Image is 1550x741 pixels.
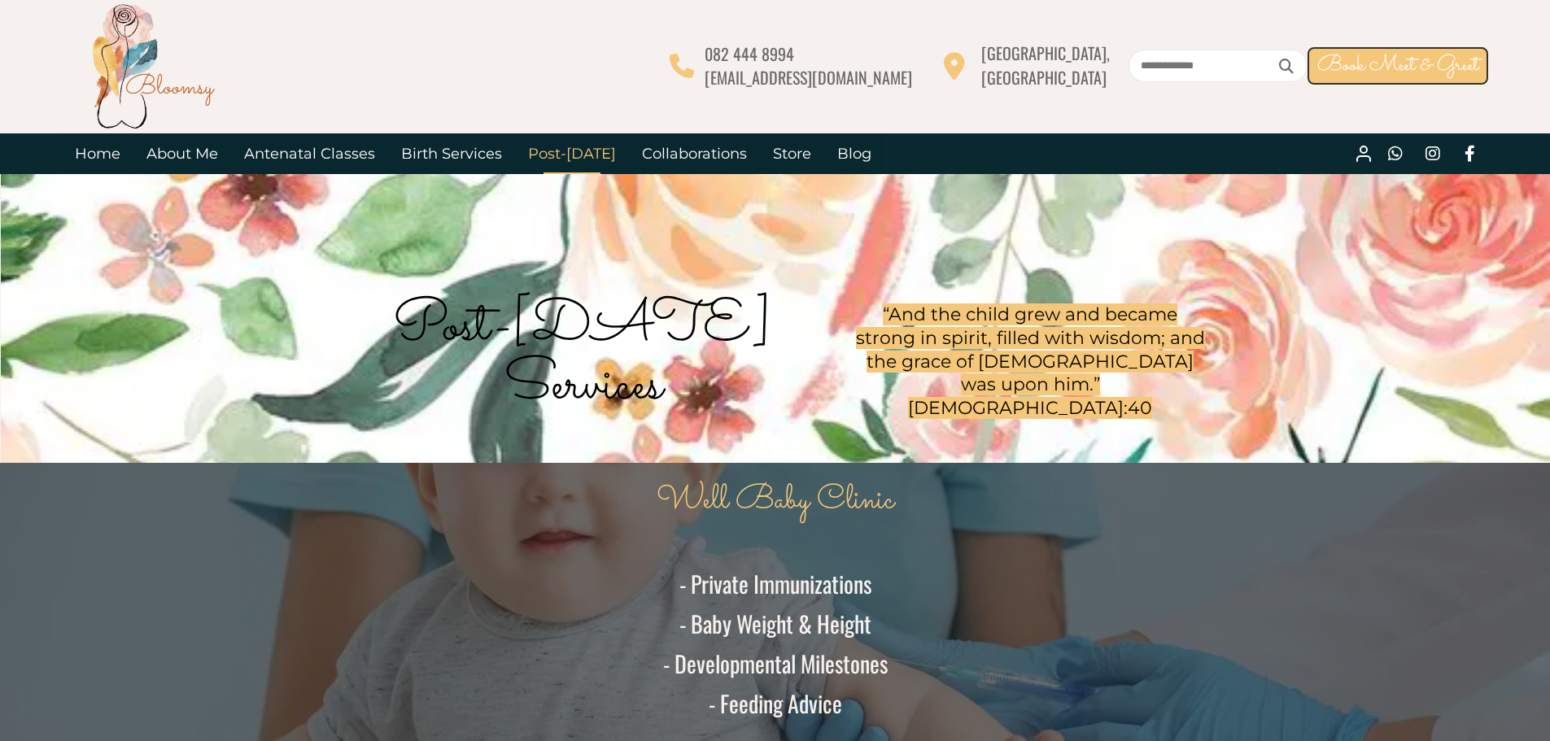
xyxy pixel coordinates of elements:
[62,133,133,174] a: Home
[1308,47,1488,85] a: Book Meet & Greet
[629,133,760,174] a: Collaborations
[705,41,794,66] span: 082 444 8994
[88,1,218,131] img: Bloomsy
[679,567,871,600] span: - Private Immunizations
[705,65,912,89] span: [EMAIL_ADDRESS][DOMAIN_NAME]
[709,687,842,720] span: - Feeding Advice
[908,397,1152,419] span: [DEMOGRAPHIC_DATA]:40
[515,133,629,174] a: Post-[DATE]
[663,647,888,680] span: - Developmental Milestones
[657,476,894,525] span: Well Baby Clinic
[824,133,884,174] a: Blog
[981,65,1107,89] span: [GEOGRAPHIC_DATA]
[679,607,871,640] span: - Baby Weight & Height
[1317,50,1478,81] span: Book Meet & Greet
[981,41,1110,65] span: [GEOGRAPHIC_DATA],
[760,133,824,174] a: Store
[231,133,388,174] a: Antenatal Classes
[133,133,231,174] a: About Me
[856,303,1205,395] span: “And the child grew and became strong in spirit, filled with wisdom; and the grace of [DEMOGRAPHI...
[388,133,515,174] a: Birth Services
[393,285,772,429] span: Post-[DATE] Services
